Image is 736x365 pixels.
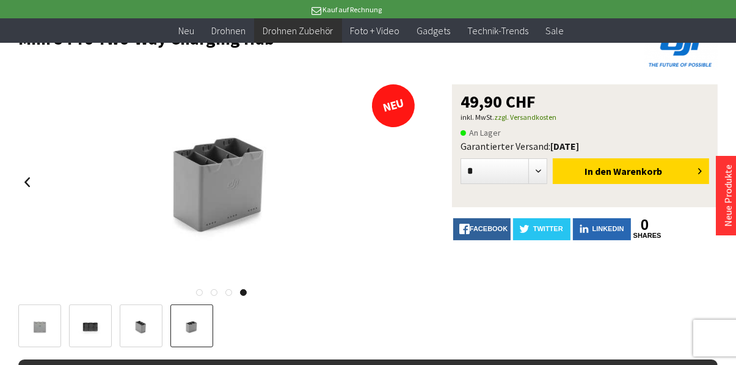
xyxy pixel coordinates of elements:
button: In den Warenkorb [553,158,709,184]
div: Garantierter Versand: [461,140,709,152]
span: Technik-Trends [468,24,529,37]
span: LinkedIn [592,225,624,232]
a: Drohnen [203,18,254,43]
span: facebook [470,225,508,232]
a: shares [633,232,657,240]
a: Neue Produkte [722,164,734,227]
span: Warenkorb [613,165,662,177]
span: Gadgets [417,24,451,37]
img: DJI [644,29,718,70]
a: Sale [537,18,573,43]
a: Gadgets [409,18,459,43]
a: Neu [170,18,203,43]
span: In den [585,165,611,177]
h1: Mini 5 Pro Two-Way Charging Hub [18,29,578,48]
span: An Lager [461,125,501,140]
span: Neu [178,24,194,37]
a: Technik-Trends [459,18,537,43]
span: 49,90 CHF [461,93,536,110]
a: 0 [633,218,657,232]
span: Drohnen Zubehör [263,24,333,37]
a: Drohnen Zubehör [254,18,342,43]
b: [DATE] [550,140,579,152]
a: Foto + Video [342,18,409,43]
span: Sale [546,24,564,37]
span: twitter [533,225,563,232]
img: Vorschau: Mini 5 Pro Two-Way Charging Hub [22,315,57,339]
a: twitter [513,218,570,240]
span: Foto + Video [351,24,400,37]
a: facebook [453,218,511,240]
a: LinkedIn [573,218,630,240]
span: Drohnen [211,24,246,37]
p: inkl. MwSt. [461,110,709,125]
a: zzgl. Versandkosten [494,112,556,122]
